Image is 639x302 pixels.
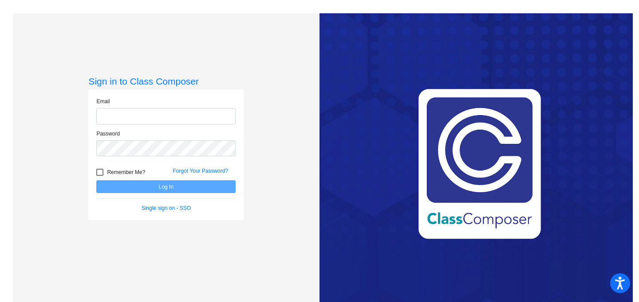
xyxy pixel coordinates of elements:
[88,76,244,87] h3: Sign in to Class Composer
[142,205,191,211] a: Single sign on - SSO
[96,97,110,105] label: Email
[107,167,145,178] span: Remember Me?
[96,180,236,193] button: Log In
[96,130,120,138] label: Password
[173,168,228,174] a: Forgot Your Password?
